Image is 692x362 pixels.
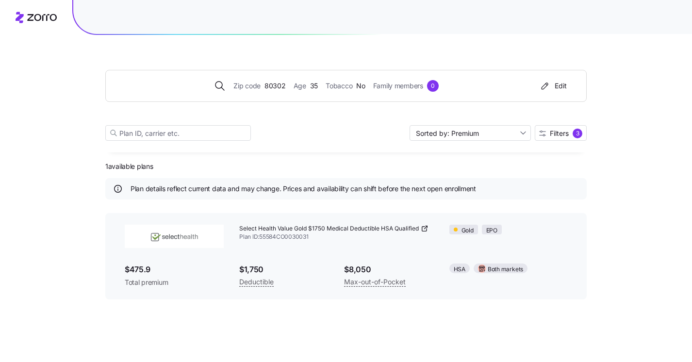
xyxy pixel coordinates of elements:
[454,265,465,274] span: HSA
[239,225,419,233] span: Select Health Value Gold $1750 Medical Deductible HSA Qualified
[239,276,274,288] span: Deductible
[573,129,582,138] div: 3
[539,81,567,91] div: Edit
[535,78,571,94] button: Edit
[356,81,365,91] span: No
[344,263,433,276] span: $8,050
[410,125,531,141] input: Sort by
[264,81,286,91] span: 80302
[488,265,523,274] span: Both markets
[131,184,476,194] span: Plan details reflect current data and may change. Prices and availability can shift before the ne...
[239,233,434,241] span: Plan ID: 55584CO0030031
[294,81,306,91] span: Age
[344,276,406,288] span: Max-out-of-Pocket
[105,125,251,141] input: Plan ID, carrier etc.
[125,278,224,287] span: Total premium
[535,125,587,141] button: Filters3
[326,81,352,91] span: Tobacco
[310,81,318,91] span: 35
[125,263,224,276] span: $475.9
[550,130,569,137] span: Filters
[233,81,261,91] span: Zip code
[125,225,224,248] img: SelectHealth
[461,226,474,235] span: Gold
[373,81,423,91] span: Family members
[486,226,497,235] span: EPO
[105,162,153,171] span: 1 available plans
[427,80,439,92] div: 0
[239,263,329,276] span: $1,750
